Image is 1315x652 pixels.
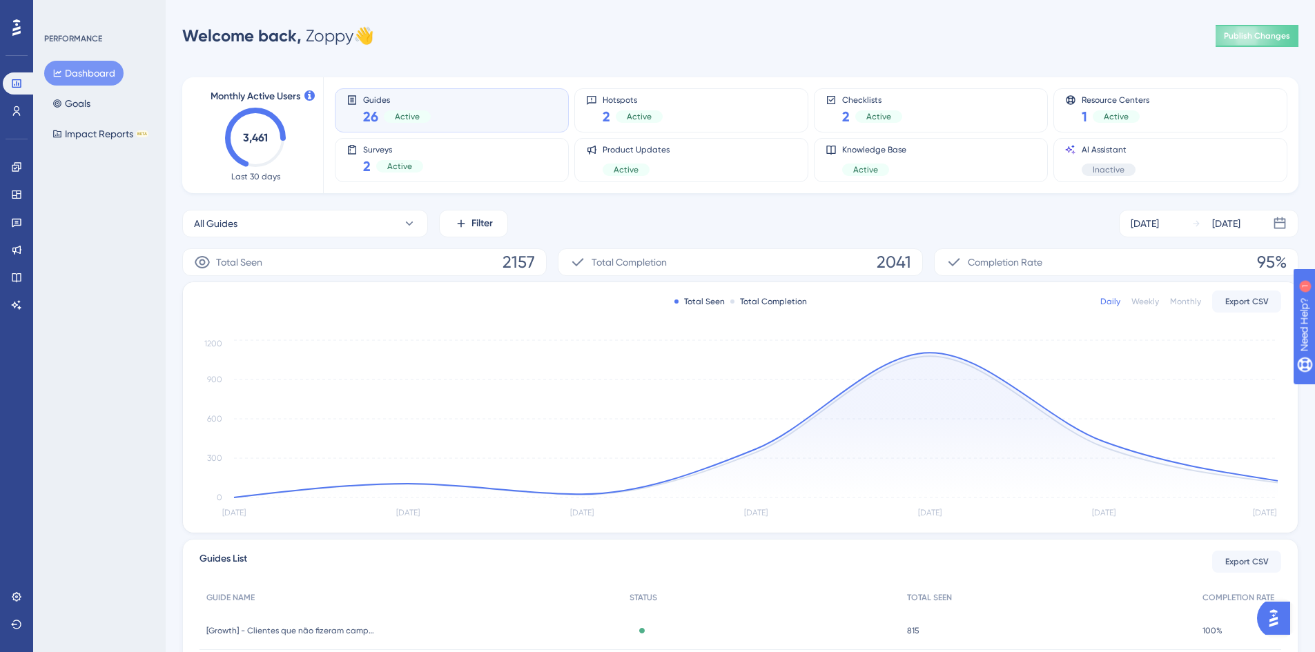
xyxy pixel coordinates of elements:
[207,375,222,384] tspan: 900
[439,210,508,237] button: Filter
[630,592,657,603] span: STATUS
[603,95,663,104] span: Hotspots
[842,107,850,126] span: 2
[1216,25,1298,47] button: Publish Changes
[1082,107,1087,126] span: 1
[211,88,300,105] span: Monthly Active Users
[1082,95,1149,104] span: Resource Centers
[1225,556,1269,567] span: Export CSV
[744,508,768,517] tspan: [DATE]
[674,296,725,307] div: Total Seen
[918,508,942,517] tspan: [DATE]
[1212,290,1281,313] button: Export CSV
[603,144,670,155] span: Product Updates
[206,592,255,603] span: GUIDE NAME
[503,251,535,273] span: 2157
[96,7,100,18] div: 1
[1131,296,1159,307] div: Weekly
[1202,592,1274,603] span: COMPLETION RATE
[1253,508,1276,517] tspan: [DATE]
[1092,508,1116,517] tspan: [DATE]
[182,26,302,46] span: Welcome back,
[363,144,423,154] span: Surveys
[1224,30,1290,41] span: Publish Changes
[363,157,371,176] span: 2
[395,111,420,122] span: Active
[182,210,428,237] button: All Guides
[842,95,902,104] span: Checklists
[207,414,222,424] tspan: 600
[730,296,807,307] div: Total Completion
[627,111,652,122] span: Active
[603,107,610,126] span: 2
[1170,296,1201,307] div: Monthly
[1104,111,1129,122] span: Active
[199,551,247,573] span: Guides List
[44,61,124,86] button: Dashboard
[866,111,891,122] span: Active
[363,95,431,104] span: Guides
[204,339,222,348] tspan: 1200
[1225,296,1269,307] span: Export CSV
[363,107,378,126] span: 26
[44,91,99,116] button: Goals
[842,144,906,155] span: Knowledge Base
[216,254,262,270] span: Total Seen
[1212,551,1281,573] button: Export CSV
[44,121,157,146] button: Impact ReportsBETA
[907,592,952,603] span: TOTAL SEEN
[1082,144,1136,155] span: AI Assistant
[217,493,222,502] tspan: 0
[136,130,148,137] div: BETA
[243,131,268,144] text: 3,461
[396,508,420,517] tspan: [DATE]
[1257,597,1298,639] iframe: UserGuiding AI Assistant Launcher
[1212,215,1240,232] div: [DATE]
[231,171,280,182] span: Last 30 days
[1093,164,1124,175] span: Inactive
[1257,251,1287,273] span: 95%
[32,3,86,20] span: Need Help?
[853,164,878,175] span: Active
[194,215,237,232] span: All Guides
[968,254,1042,270] span: Completion Rate
[207,453,222,463] tspan: 300
[182,25,374,47] div: Zoppy 👋
[387,161,412,172] span: Active
[1202,625,1223,636] span: 100%
[1131,215,1159,232] div: [DATE]
[877,251,911,273] span: 2041
[614,164,639,175] span: Active
[206,625,379,636] span: [Growth] - Clientes que não fizeram campanha em agosto
[570,508,594,517] tspan: [DATE]
[1100,296,1120,307] div: Daily
[44,33,102,44] div: PERFORMANCE
[471,215,493,232] span: Filter
[222,508,246,517] tspan: [DATE]
[907,625,919,636] span: 815
[592,254,667,270] span: Total Completion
